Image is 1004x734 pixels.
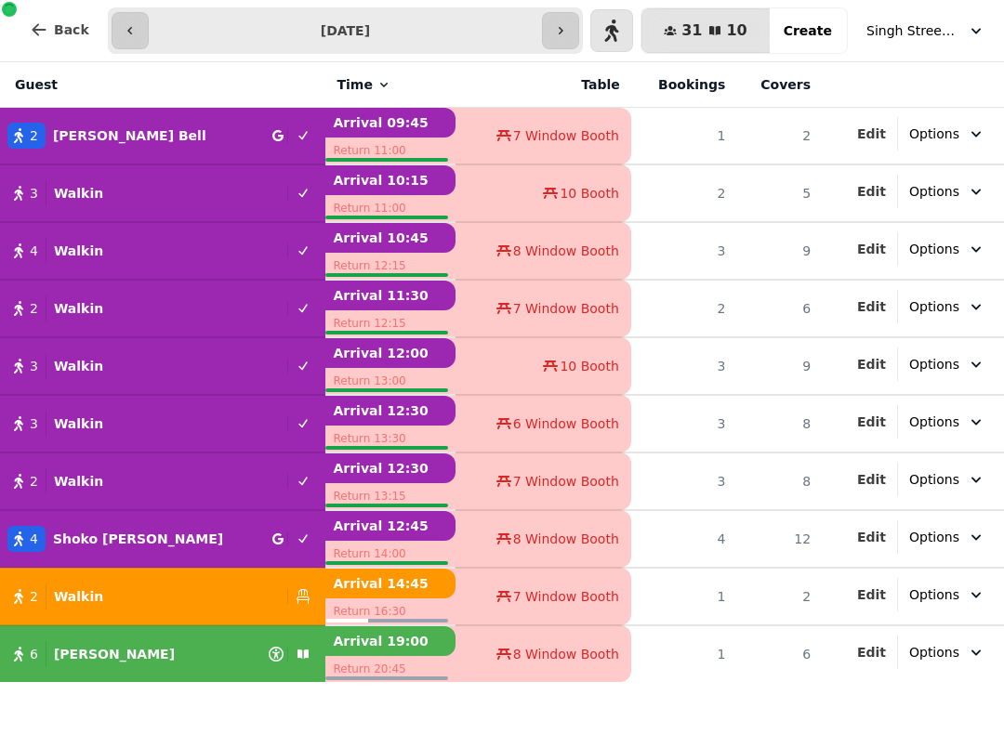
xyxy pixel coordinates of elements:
span: 3 [30,414,38,433]
span: 2 [30,587,38,606]
p: Walkin [54,472,103,491]
span: 4 [30,530,38,548]
p: Return 11:00 [325,138,455,164]
span: 7 Window Booth [513,472,619,491]
p: Walkin [54,242,103,260]
p: Shoko [PERSON_NAME] [53,530,223,548]
span: Create [784,24,832,37]
p: Walkin [54,357,103,375]
span: Edit [857,185,886,198]
p: Arrival 12:00 [325,338,455,368]
span: 7 Window Booth [513,126,619,145]
span: 10 [726,23,746,38]
span: Edit [857,415,886,428]
span: 7 Window Booth [513,299,619,318]
button: Singh Street Bruntsfield [855,14,997,47]
p: Arrival 10:15 [325,165,455,195]
span: Options [909,297,959,316]
td: 8 [736,395,822,452]
span: Options [909,528,959,546]
span: 8 Window Booth [513,530,619,548]
p: Arrival 09:45 [325,108,455,138]
p: Walkin [54,587,103,606]
td: 2 [631,164,737,222]
p: Return 16:30 [325,598,455,624]
button: Edit [857,182,886,201]
td: 9 [736,337,822,395]
td: 6 [736,625,822,682]
button: Edit [857,528,886,546]
span: 7 Window Booth [513,587,619,606]
span: 10 Booth [560,184,618,203]
td: 2 [736,108,822,165]
span: Time [337,75,372,94]
button: Options [898,463,997,496]
span: 6 [30,645,38,663]
td: 1 [631,108,737,165]
p: Walkin [54,299,103,318]
span: Options [909,643,959,662]
p: Arrival 11:30 [325,281,455,310]
button: Options [898,636,997,669]
p: Return 13:15 [325,483,455,509]
p: Arrival 12:45 [325,511,455,541]
p: [PERSON_NAME] [54,645,175,663]
p: Return 20:45 [325,656,455,682]
span: 8 Window Booth [513,242,619,260]
button: Edit [857,470,886,489]
p: Arrival 19:00 [325,626,455,656]
button: Create [769,8,847,53]
button: Options [898,520,997,554]
span: 3 [30,357,38,375]
p: Return 13:00 [325,368,455,394]
button: Options [898,347,997,381]
button: Time [337,75,390,94]
span: Options [909,585,959,604]
button: Back [15,7,104,52]
button: Options [898,175,997,208]
button: 3110 [641,8,770,53]
span: Options [909,182,959,201]
button: Options [898,578,997,611]
span: 3 [30,184,38,203]
td: 3 [631,395,737,452]
span: Edit [857,300,886,313]
p: Walkin [54,414,103,433]
button: Edit [857,355,886,374]
p: Arrival 14:45 [325,569,455,598]
td: 1 [631,625,737,682]
td: 4 [631,510,737,568]
span: Edit [857,531,886,544]
span: Edit [857,588,886,601]
td: 1 [631,568,737,625]
td: 12 [736,510,822,568]
span: Options [909,413,959,431]
td: 2 [631,280,737,337]
span: Edit [857,646,886,659]
td: 6 [736,280,822,337]
button: Edit [857,643,886,662]
span: 6 Window Booth [513,414,619,433]
span: Options [909,125,959,143]
p: Walkin [54,184,103,203]
td: 3 [631,452,737,510]
th: Table [456,62,631,108]
p: Return 11:00 [325,195,455,221]
span: 31 [681,23,702,38]
td: 9 [736,222,822,280]
button: Options [898,290,997,323]
td: 5 [736,164,822,222]
p: Return 12:15 [325,310,455,336]
span: Edit [857,242,886,256]
th: Covers [736,62,822,108]
span: Singh Street Bruntsfield [866,21,959,40]
td: 3 [631,337,737,395]
button: Options [898,117,997,151]
button: Options [898,405,997,439]
td: 3 [631,222,737,280]
span: 10 Booth [560,357,618,375]
span: Edit [857,473,886,486]
button: Edit [857,585,886,604]
button: Edit [857,413,886,431]
p: Arrival 12:30 [325,453,455,483]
